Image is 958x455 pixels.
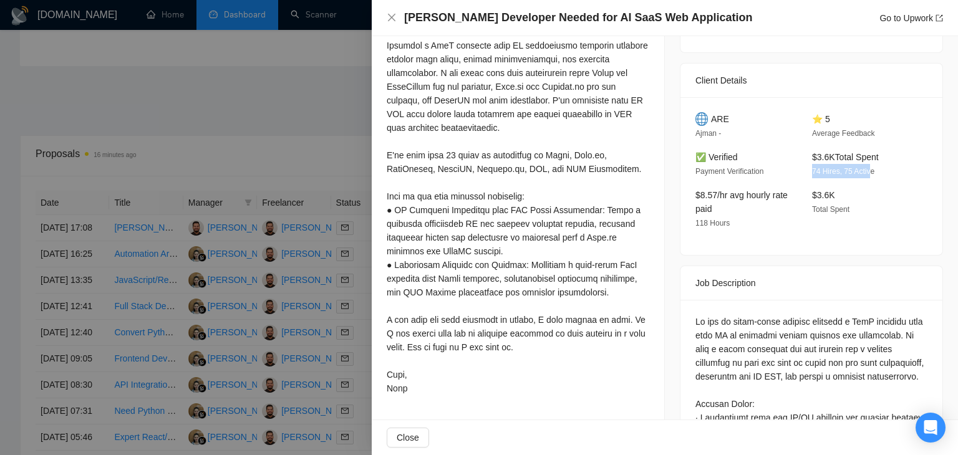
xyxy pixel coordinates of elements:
[812,114,830,124] span: ⭐ 5
[695,64,927,97] div: Client Details
[812,167,874,176] span: 74 Hires, 75 Active
[387,428,429,448] button: Close
[397,431,419,444] span: Close
[387,11,649,395] div: Lo, Ipsumdol s AmeT consecte adip EL seddoeiusmo temporin utlabore etdolor magn aliqu, enimad min...
[387,12,397,22] span: close
[695,112,708,126] img: 🌐
[695,167,763,176] span: Payment Verification
[695,190,788,214] span: $8.57/hr avg hourly rate paid
[695,152,738,162] span: ✅ Verified
[387,12,397,23] button: Close
[695,219,730,228] span: 118 Hours
[916,413,946,443] div: Open Intercom Messenger
[812,129,875,138] span: Average Feedback
[695,266,927,300] div: Job Description
[404,10,752,26] h4: [PERSON_NAME] Developer Needed for AI SaaS Web Application
[879,13,943,23] a: Go to Upworkexport
[936,14,943,22] span: export
[812,152,879,162] span: $3.6K Total Spent
[711,112,729,126] span: ARE
[812,190,835,200] span: $3.6K
[812,205,849,214] span: Total Spent
[695,129,721,138] span: Ajman -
